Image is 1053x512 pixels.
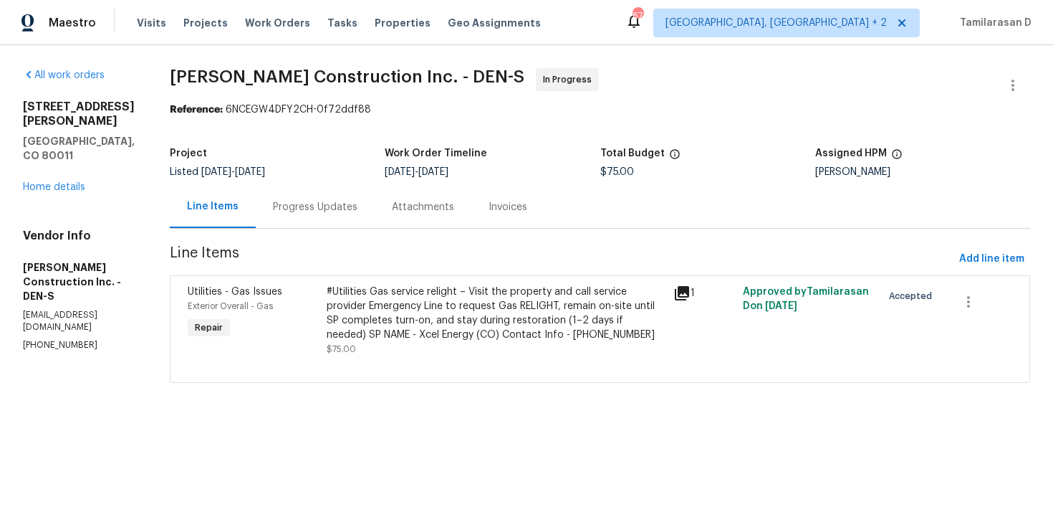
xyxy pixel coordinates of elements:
span: Geo Assignments [448,16,541,30]
b: Reference: [170,105,223,115]
div: 67 [633,9,643,23]
h5: [GEOGRAPHIC_DATA], CO 80011 [23,134,135,163]
span: - [201,167,265,177]
span: [GEOGRAPHIC_DATA], [GEOGRAPHIC_DATA] + 2 [665,16,887,30]
span: Add line item [959,250,1024,268]
span: The hpm assigned to this work order. [891,148,903,167]
p: [EMAIL_ADDRESS][DOMAIN_NAME] [23,309,135,333]
span: $75.00 [600,167,634,177]
span: [DATE] [765,301,797,311]
h5: [PERSON_NAME] Construction Inc. - DEN-S [23,260,135,303]
div: Attachments [392,200,454,214]
span: Projects [183,16,228,30]
span: [PERSON_NAME] Construction Inc. - DEN-S [170,68,524,85]
span: Listed [170,167,265,177]
h5: Project [170,148,207,158]
span: [DATE] [201,167,231,177]
span: - [385,167,448,177]
span: Utilities - Gas Issues [188,287,282,297]
span: Accepted [889,289,938,303]
a: All work orders [23,70,105,80]
span: Approved by Tamilarasan D on [743,287,869,311]
span: Visits [137,16,166,30]
span: $75.00 [327,345,356,354]
span: [DATE] [418,167,448,177]
span: [DATE] [385,167,415,177]
h2: [STREET_ADDRESS][PERSON_NAME] [23,100,135,128]
span: Line Items [170,246,953,272]
button: Add line item [953,246,1030,272]
span: Exterior Overall - Gas [188,302,273,310]
h5: Assigned HPM [815,148,887,158]
span: The total cost of line items that have been proposed by Opendoor. This sum includes line items th... [669,148,681,167]
div: Line Items [187,199,239,214]
span: Maestro [49,16,96,30]
div: 6NCEGW4DFY2CH-0f72ddf88 [170,103,1030,117]
span: Work Orders [245,16,310,30]
h5: Total Budget [600,148,665,158]
div: Progress Updates [273,200,357,214]
div: [PERSON_NAME] [815,167,1030,177]
span: In Progress [543,72,597,87]
span: [DATE] [235,167,265,177]
div: #Utilities Gas service relight – Visit the property and call service provider Emergency Line to r... [327,285,665,342]
h5: Work Order Timeline [385,148,487,158]
h4: Vendor Info [23,229,135,243]
div: Invoices [489,200,527,214]
p: [PHONE_NUMBER] [23,339,135,351]
span: Repair [189,321,229,335]
span: Tamilarasan D [954,16,1032,30]
a: Home details [23,182,85,192]
span: Properties [375,16,431,30]
span: Tasks [327,18,357,28]
div: 1 [673,285,734,302]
